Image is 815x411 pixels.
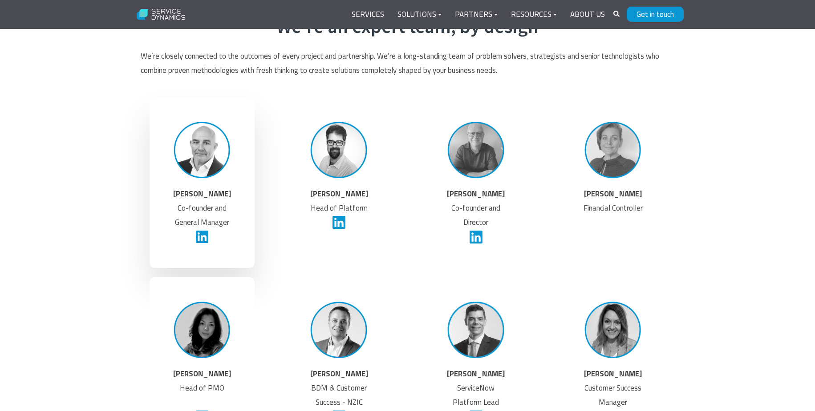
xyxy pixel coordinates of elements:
img: Clare-2 [580,116,647,184]
strong: [PERSON_NAME] [173,188,231,200]
p: We’re closely connected to the outcomes of every project and partnership. We’re a long-standing t... [141,49,675,78]
a: Partners [448,4,504,25]
img: Carl Fransen [442,296,510,363]
a: Solutions [391,4,448,25]
img: Clare-A [580,296,647,363]
strong: [PERSON_NAME] [310,188,368,200]
p: Co-founder and Director [442,187,510,249]
img: eric2 [305,296,373,363]
img: Derek-v2 [442,116,510,184]
h2: We're an expert team, by design [141,15,675,38]
img: Grace [169,296,236,363]
a: Get in touch [627,7,684,22]
a: Services [345,4,391,25]
strong: [PERSON_NAME] [310,368,368,379]
a: About Us [564,4,612,25]
strong: [PERSON_NAME] [447,368,505,379]
strong: [PERSON_NAME] [173,368,231,379]
p: Head of Platform [305,187,373,235]
p: Financial Controller [580,187,647,215]
img: Phil-v3 [169,116,236,184]
a: Resources [504,4,564,25]
img: Damien [305,116,373,184]
p: Co-founder and General Manager [169,187,236,249]
strong: [PERSON_NAME] [447,188,505,200]
strong: [PERSON_NAME] [584,188,642,200]
img: Service Dynamics Logo - White [132,3,191,26]
div: Navigation Menu [345,4,612,25]
strong: [PERSON_NAME] [584,368,642,379]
